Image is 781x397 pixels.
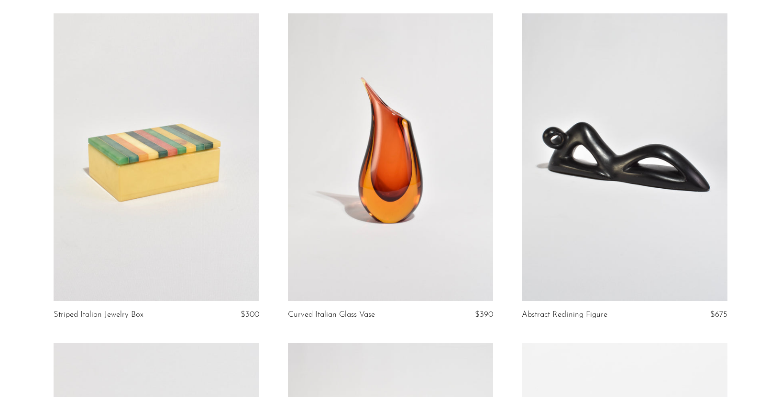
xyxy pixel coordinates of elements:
[241,311,259,319] span: $300
[288,311,375,319] a: Curved Italian Glass Vase
[522,311,607,319] a: Abstract Reclining Figure
[710,311,727,319] span: $675
[475,311,493,319] span: $390
[54,311,143,319] a: Striped Italian Jewelry Box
